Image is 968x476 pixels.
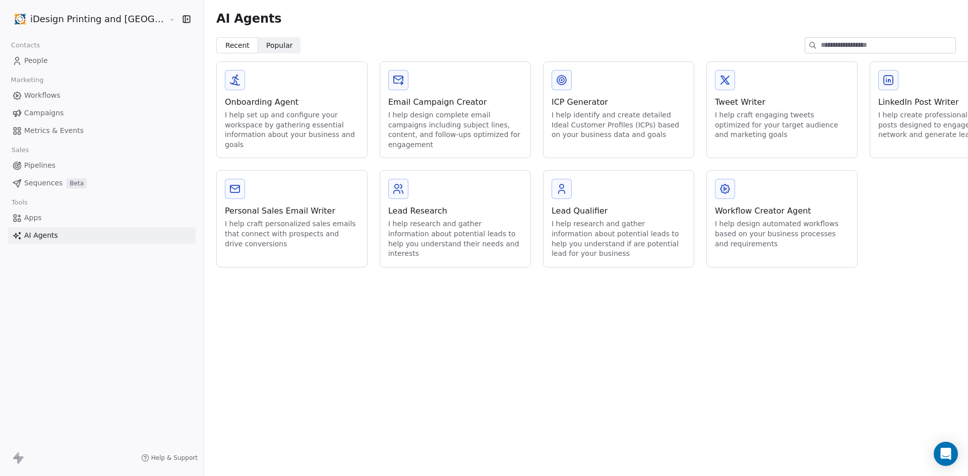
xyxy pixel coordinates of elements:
[715,219,849,249] div: I help design automated workflows based on your business processes and requirements
[225,96,359,108] div: Onboarding Agent
[30,13,166,26] span: iDesign Printing and [GEOGRAPHIC_DATA]
[141,454,198,462] a: Help & Support
[12,11,162,28] button: iDesign Printing and [GEOGRAPHIC_DATA]
[715,205,849,217] div: Workflow Creator Agent
[24,108,64,118] span: Campaigns
[388,96,522,108] div: Email Campaign Creator
[24,213,42,223] span: Apps
[388,219,522,258] div: I help research and gather information about potential leads to help you understand their needs a...
[225,110,359,150] div: I help set up and configure your workspace by gathering essential information about your business...
[266,40,293,51] span: Popular
[7,143,33,158] span: Sales
[24,55,48,66] span: People
[7,73,48,88] span: Marketing
[388,110,522,150] div: I help design complete email campaigns including subject lines, content, and follow-ups optimized...
[24,90,60,101] span: Workflows
[8,87,196,104] a: Workflows
[225,205,359,217] div: Personal Sales Email Writer
[552,96,686,108] div: ICP Generator
[7,195,32,210] span: Tools
[715,96,849,108] div: Tweet Writer
[388,205,522,217] div: Lead Research
[14,13,26,25] img: logo-icon.png
[552,110,686,140] div: I help identify and create detailed Ideal Customer Profiles (ICPs) based on your business data an...
[7,38,44,53] span: Contacts
[8,122,196,139] a: Metrics & Events
[24,178,63,188] span: Sequences
[24,230,58,241] span: AI Agents
[8,210,196,226] a: Apps
[8,52,196,69] a: People
[552,205,686,217] div: Lead Qualifier
[151,454,198,462] span: Help & Support
[216,11,281,26] span: AI Agents
[67,178,87,188] span: Beta
[8,105,196,121] a: Campaigns
[225,219,359,249] div: I help craft personalized sales emails that connect with prospects and drive conversions
[24,125,84,136] span: Metrics & Events
[715,110,849,140] div: I help craft engaging tweets optimized for your target audience and marketing goals
[552,219,686,258] div: I help research and gather information about potential leads to help you understand if are potent...
[8,227,196,244] a: AI Agents
[8,175,196,191] a: SequencesBeta
[8,157,196,174] a: Pipelines
[24,160,55,171] span: Pipelines
[934,442,958,466] div: Open Intercom Messenger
